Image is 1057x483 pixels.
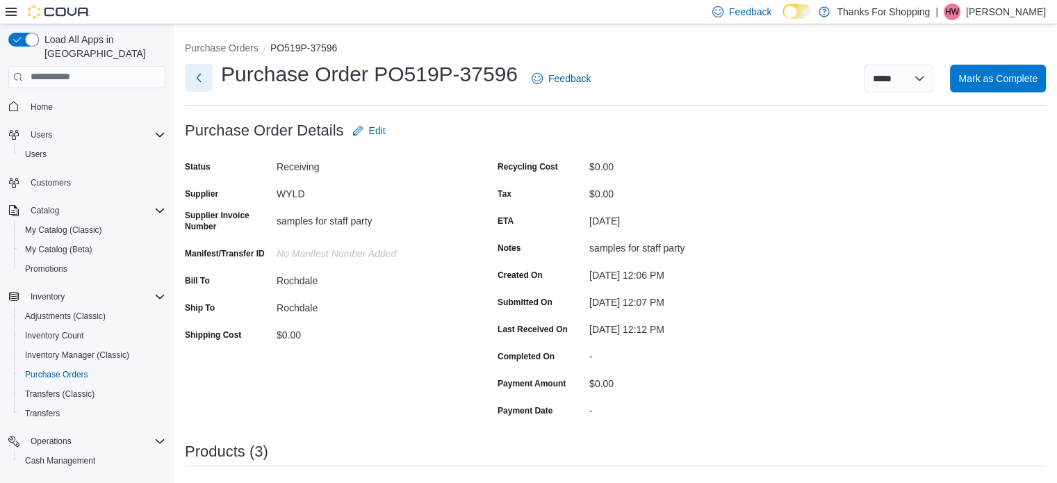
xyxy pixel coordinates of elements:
span: Home [25,98,165,115]
a: My Catalog (Beta) [19,241,98,258]
button: Operations [3,432,171,451]
span: Promotions [19,261,165,277]
div: samples for staff party [277,210,463,227]
a: Adjustments (Classic) [19,308,111,325]
span: Cash Management [25,455,95,466]
a: Cash Management [19,452,101,469]
button: Catalog [25,202,65,219]
span: My Catalog (Beta) [19,241,165,258]
h3: Purchase Order Details [185,122,344,139]
label: Manifest/Transfer ID [185,248,265,259]
span: Transfers (Classic) [25,388,95,400]
span: Transfers [19,405,165,422]
button: My Catalog (Classic) [14,220,171,240]
label: Notes [498,243,521,254]
h1: Purchase Order PO519P-37596 [221,60,518,88]
span: Cash Management [19,452,165,469]
button: Inventory Count [14,326,171,345]
div: $0.00 [589,156,776,172]
a: Home [25,99,58,115]
button: Inventory [25,288,70,305]
div: $0.00 [277,324,463,341]
span: Inventory Manager (Classic) [19,347,165,363]
a: Feedback [526,65,596,92]
span: Inventory Count [25,330,84,341]
label: Ship To [185,302,215,313]
div: Rochdale [277,270,463,286]
button: Operations [25,433,77,450]
label: Supplier Invoice Number [185,210,271,232]
button: Next [185,64,213,92]
label: Shipping Cost [185,329,241,341]
span: My Catalog (Classic) [25,224,102,236]
div: [DATE] 12:12 PM [589,318,776,335]
div: Hannah Waugh [944,3,960,20]
div: $0.00 [589,373,776,389]
button: Cash Management [14,451,171,470]
span: Inventory Manager (Classic) [25,350,129,361]
a: Transfers [19,405,65,422]
label: Payment Date [498,405,552,416]
label: ETA [498,215,514,227]
button: PO519P-37596 [270,42,338,54]
label: Status [185,161,211,172]
span: Users [19,146,165,163]
span: Inventory [25,288,165,305]
label: Last Received On [498,324,568,335]
span: Adjustments (Classic) [19,308,165,325]
button: My Catalog (Beta) [14,240,171,259]
span: Catalog [25,202,165,219]
label: Submitted On [498,297,552,308]
span: Adjustments (Classic) [25,311,106,322]
label: Completed On [498,351,555,362]
span: Users [25,126,165,143]
div: [DATE] [589,210,776,227]
button: Purchase Orders [14,365,171,384]
button: Adjustments (Classic) [14,306,171,326]
a: Promotions [19,261,73,277]
span: Operations [31,436,72,447]
div: - [589,400,776,416]
button: Transfers (Classic) [14,384,171,404]
span: My Catalog (Beta) [25,244,92,255]
button: Home [3,97,171,117]
a: Inventory Manager (Classic) [19,347,135,363]
button: Inventory [3,287,171,306]
span: Purchase Orders [19,366,165,383]
button: Mark as Complete [950,65,1046,92]
div: Receiving [277,156,463,172]
a: Purchase Orders [19,366,94,383]
h3: Products (3) [185,443,268,460]
button: Edit [347,117,391,145]
div: [DATE] 12:06 PM [589,264,776,281]
span: Purchase Orders [25,369,88,380]
button: Customers [3,172,171,193]
label: Tax [498,188,511,199]
span: Users [31,129,52,140]
span: Edit [369,124,386,138]
label: Supplier [185,188,218,199]
div: samples for staff party [589,237,776,254]
div: [DATE] 12:07 PM [589,291,776,308]
button: Inventory Manager (Classic) [14,345,171,365]
nav: An example of EuiBreadcrumbs [185,41,1046,58]
span: Home [31,101,53,113]
span: HW [945,3,959,20]
a: Customers [25,174,76,191]
span: Customers [31,177,71,188]
span: Operations [25,433,165,450]
span: Inventory Count [19,327,165,344]
div: WYLD [277,183,463,199]
span: My Catalog (Classic) [19,222,165,238]
span: Catalog [31,205,59,216]
p: Thanks For Shopping [837,3,930,20]
a: My Catalog (Classic) [19,222,108,238]
a: Transfers (Classic) [19,386,100,402]
input: Dark Mode [782,4,812,19]
span: Users [25,149,47,160]
span: Promotions [25,263,67,275]
span: Feedback [548,72,591,85]
div: $0.00 [589,183,776,199]
span: Mark as Complete [958,72,1038,85]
